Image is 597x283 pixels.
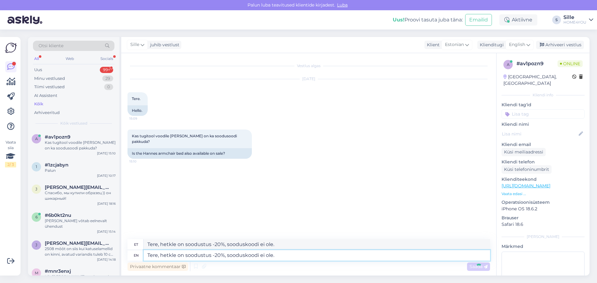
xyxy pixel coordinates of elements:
input: Lisa tag [502,109,585,119]
div: 29 [102,75,113,82]
div: Kas tugitool voodile [PERSON_NAME] on ka soodusoodi pakkuda? [45,140,116,151]
span: m [35,271,38,275]
div: 99+ [100,67,113,73]
div: Kõik [34,101,43,107]
div: [DATE] [127,76,490,82]
a: [URL][DOMAIN_NAME] [502,183,550,189]
div: All [33,55,40,63]
div: Vaata siia [5,139,16,167]
span: Otsi kliente [39,43,63,49]
span: a [507,62,510,67]
span: Kõik vestlused [60,121,87,126]
div: [DATE] 15:10 [97,151,116,156]
span: 6 [35,215,38,219]
span: Luba [335,2,349,8]
span: English [509,41,525,48]
div: Proovi tasuta juba täna: [393,16,463,24]
div: Minu vestlused [34,75,65,82]
div: Kliendi info [502,92,585,98]
div: Спасибо, мы купили образец )) он шикарный! [45,190,116,201]
p: Kliendi telefon [502,159,585,165]
span: 15:10 [129,159,153,164]
div: Arhiveeri vestlus [536,41,584,49]
span: #av1pozn9 [45,134,70,140]
div: Uus [34,67,42,73]
span: Kas tugitool voodile [PERSON_NAME] on ka soodusoodi pakkuda? [132,134,238,144]
div: Tiimi vestlused [34,84,65,90]
p: Märkmed [502,243,585,250]
span: j [35,187,37,191]
div: [PERSON_NAME] võtab eelnevalt ühendust [45,218,116,229]
div: 2 / 3 [5,162,16,167]
div: Arhiveeritud [34,110,60,116]
span: Estonian [445,41,464,48]
div: AI Assistent [34,93,57,99]
b: Uus! [393,17,405,23]
div: Vestlus algas [127,63,490,69]
input: Lisa nimi [502,130,577,137]
span: Online [558,60,583,67]
div: HOME4YOU [563,20,586,25]
div: [PERSON_NAME] [502,234,585,240]
p: iPhone OS 18.6.2 [502,206,585,212]
img: Askly Logo [5,42,17,54]
p: Brauser [502,215,585,221]
p: Vaata edasi ... [502,191,585,197]
span: 1 [36,164,37,169]
div: juhib vestlust [148,42,179,48]
p: Kliendi tag'id [502,102,585,108]
div: [DATE] 10:17 [97,173,116,178]
div: Is the Hannes armchair bed also available on sale? [127,148,252,159]
div: Sille [563,15,586,20]
p: Kliendi email [502,141,585,148]
div: [DATE] 18:16 [97,201,116,206]
span: a [35,136,38,141]
div: S [552,16,561,24]
span: #1zcjabyn [45,162,68,168]
div: Aktiivne [499,14,537,25]
span: Tere. [132,96,141,101]
div: Palun [45,168,116,173]
div: Hello. [127,105,148,116]
div: Web [64,55,75,63]
div: 0 [104,84,113,90]
div: Küsi telefoninumbrit [502,165,552,174]
div: 2508 mõõt on siis kui katuselamellid on kinni, avatud variandis tuleb 10 cm juurde. [45,246,116,257]
p: Klienditeekond [502,176,585,183]
div: Klient [424,42,440,48]
div: # av1pozn9 [516,60,558,67]
span: 15:09 [129,116,153,121]
a: SilleHOME4YOU [563,15,593,25]
p: Safari 18.6 [502,221,585,228]
span: Sille [130,41,139,48]
div: Küsi meiliaadressi [502,148,546,156]
p: Operatsioonisüsteem [502,199,585,206]
span: jelena.sein@mail.ee [45,185,109,190]
span: j [35,243,37,247]
div: Socials [99,55,114,63]
span: janika@madmoto.ee [45,240,109,246]
span: #mnr3enxj [45,268,71,274]
div: [GEOGRAPHIC_DATA], [GEOGRAPHIC_DATA] [503,74,572,87]
button: Emailid [465,14,492,26]
div: [DATE] 15:14 [97,229,116,234]
div: [DATE] 14:18 [97,257,116,262]
p: Kliendi nimi [502,121,585,128]
span: #6b0kt2nu [45,212,71,218]
div: Klienditugi [477,42,504,48]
